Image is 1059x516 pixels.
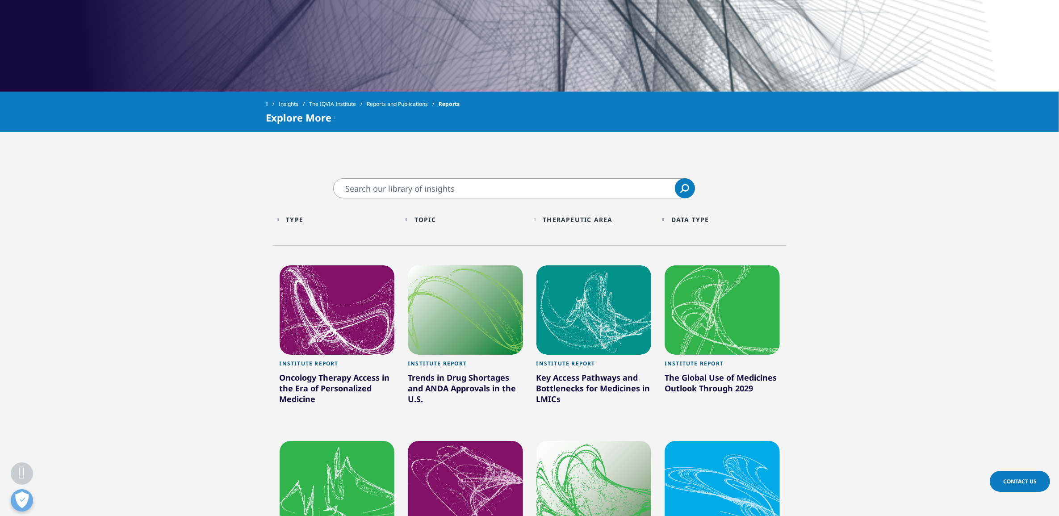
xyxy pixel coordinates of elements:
[408,372,523,408] div: Trends in Drug Shortages and ANDA Approvals in the U.S.
[536,372,652,408] div: Key Access Pathways and Bottlenecks for Medicines in LMICs
[266,112,332,123] span: Explore More
[286,215,303,224] div: Type facet.
[536,360,652,372] div: Institute Report
[280,360,395,372] div: Institute Report
[1003,478,1037,485] span: Contact Us
[665,372,780,397] div: The Global Use of Medicines Outlook Through 2029
[665,355,780,417] a: Institute Report The Global Use of Medicines Outlook Through 2029
[414,215,436,224] div: Topic facet.
[671,215,709,224] div: Data Type facet.
[333,178,695,198] input: Search
[408,360,523,372] div: Institute Report
[680,184,689,193] svg: Search
[675,178,695,198] a: Search
[665,360,780,372] div: Institute Report
[543,215,612,224] div: Therapeutic Area facet.
[439,96,460,112] span: Reports
[309,96,367,112] a: The IQVIA Institute
[280,355,395,428] a: Institute Report Oncology Therapy Access in the Era of Personalized Medicine
[280,372,395,408] div: Oncology Therapy Access in the Era of Personalized Medicine
[279,96,309,112] a: Insights
[367,96,439,112] a: Reports and Publications
[11,489,33,512] button: Abrir preferências
[990,471,1050,492] a: Contact Us
[536,355,652,428] a: Institute Report Key Access Pathways and Bottlenecks for Medicines in LMICs
[408,355,523,428] a: Institute Report Trends in Drug Shortages and ANDA Approvals in the U.S.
